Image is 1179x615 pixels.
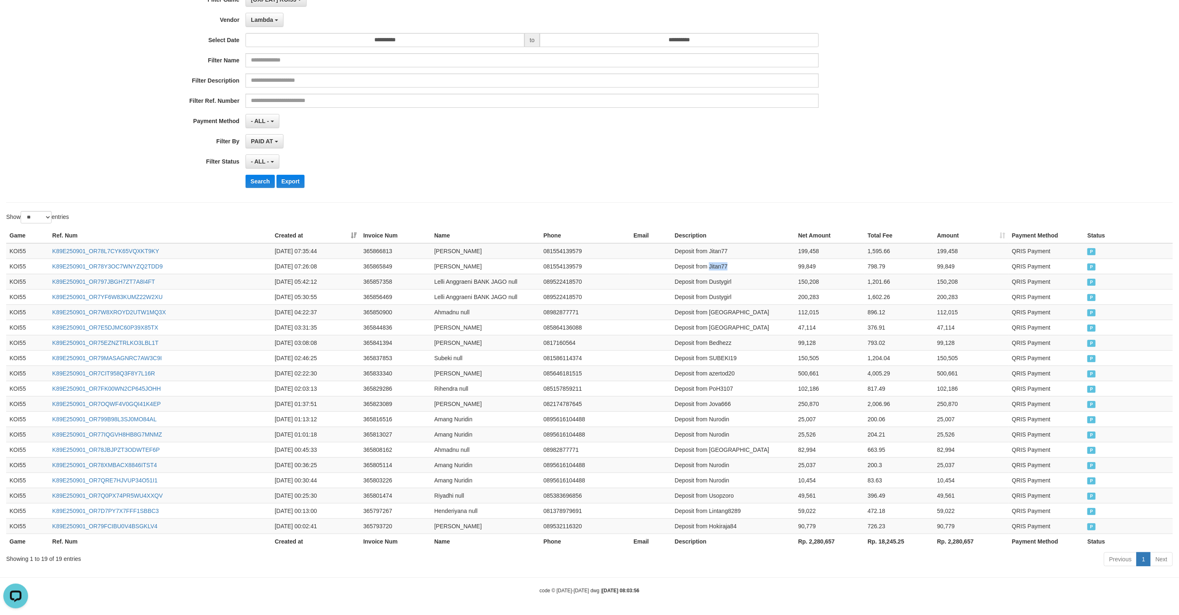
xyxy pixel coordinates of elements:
[1087,462,1096,469] span: PAID
[6,503,49,518] td: KOI55
[272,350,360,366] td: [DATE] 02:46:25
[52,431,162,438] a: K89E250901_OR77IQGVH8HB8G7MNMZ
[49,534,272,549] th: Ref. Num
[540,366,630,381] td: 085646181515
[795,274,864,289] td: 150,208
[431,259,540,274] td: [PERSON_NAME]
[6,350,49,366] td: KOI55
[251,138,273,145] span: PAID AT
[540,457,630,473] td: 0895616104488
[1009,488,1084,503] td: QRIS Payment
[865,274,934,289] td: 1,201.66
[52,370,155,377] a: K89E250901_OR7CIT958Q3F8Y7L16R
[934,304,1009,320] td: 112,015
[1087,447,1096,454] span: PAID
[671,289,795,304] td: Deposit from Dustygirl
[272,304,360,320] td: [DATE] 04:22:37
[431,243,540,259] td: [PERSON_NAME]
[52,477,158,484] a: K89E250901_OR7QRE7HJVUP34O51I1
[1009,289,1084,304] td: QRIS Payment
[934,289,1009,304] td: 200,283
[272,335,360,350] td: [DATE] 03:08:08
[934,320,1009,335] td: 47,114
[6,442,49,457] td: KOI55
[272,228,360,243] th: Created at: activate to sort column ascending
[1087,386,1096,393] span: PAID
[671,381,795,396] td: Deposit from PoH3107
[52,462,157,468] a: K89E250901_OR78XMBACX8846ITST4
[246,154,279,169] button: - ALL -
[431,488,540,503] td: Riyadhi null
[360,366,431,381] td: 365833340
[6,551,485,563] div: Showing 1 to 19 of 19 entries
[1087,432,1096,439] span: PAID
[795,381,864,396] td: 102,186
[6,518,49,534] td: KOI55
[865,304,934,320] td: 896.12
[1009,304,1084,320] td: QRIS Payment
[52,263,163,270] a: K89E250901_OR78Y3OC7WNYZQ2TDD9
[671,427,795,442] td: Deposit from Nurodin
[540,243,630,259] td: 081554139579
[52,416,157,423] a: K89E250901_OR799B98L3SJ0MO84AL
[540,411,630,427] td: 0895616104488
[272,488,360,503] td: [DATE] 00:25:30
[272,396,360,411] td: [DATE] 01:37:51
[540,381,630,396] td: 085157859211
[865,518,934,534] td: 726.23
[52,401,161,407] a: K89E250901_OR7OQWF4V0GQI41K4EP
[1087,294,1096,301] span: PAID
[1104,552,1137,566] a: Previous
[246,134,283,148] button: PAID AT
[431,320,540,335] td: [PERSON_NAME]
[272,320,360,335] td: [DATE] 03:31:35
[865,335,934,350] td: 793.02
[360,320,431,335] td: 365844836
[865,503,934,518] td: 472.18
[795,304,864,320] td: 112,015
[6,457,49,473] td: KOI55
[272,366,360,381] td: [DATE] 02:22:30
[934,473,1009,488] td: 10,454
[540,427,630,442] td: 0895616104488
[360,350,431,366] td: 365837853
[1009,503,1084,518] td: QRIS Payment
[934,366,1009,381] td: 500,661
[865,259,934,274] td: 798.79
[431,534,540,549] th: Name
[431,427,540,442] td: Amang Nuridin
[865,289,934,304] td: 1,602.26
[1009,366,1084,381] td: QRIS Payment
[6,274,49,289] td: KOI55
[1009,518,1084,534] td: QRIS Payment
[540,488,630,503] td: 085383696856
[6,396,49,411] td: KOI55
[865,381,934,396] td: 817.49
[360,411,431,427] td: 365816516
[540,442,630,457] td: 08982877771
[934,396,1009,411] td: 250,870
[272,473,360,488] td: [DATE] 00:30:44
[52,523,158,530] a: K89E250901_OR79FCIBU0V4BSGKLV4
[1009,396,1084,411] td: QRIS Payment
[52,508,159,514] a: K89E250901_OR7D7PY7X7FFF1SBBC3
[52,294,163,300] a: K89E250901_OR7YF6W83KUMZ22W2XU
[360,503,431,518] td: 365797267
[1009,534,1084,549] th: Payment Method
[431,335,540,350] td: [PERSON_NAME]
[540,289,630,304] td: 089522418570
[431,442,540,457] td: Ahmadnu null
[525,33,540,47] span: to
[6,427,49,442] td: KOI55
[431,350,540,366] td: Subeki null
[272,427,360,442] td: [DATE] 01:01:18
[1084,228,1173,243] th: Status
[360,228,431,243] th: Invoice Num
[6,289,49,304] td: KOI55
[1087,279,1096,286] span: PAID
[1150,552,1173,566] a: Next
[272,274,360,289] td: [DATE] 05:42:12
[6,228,49,243] th: Game
[795,289,864,304] td: 200,283
[1009,457,1084,473] td: QRIS Payment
